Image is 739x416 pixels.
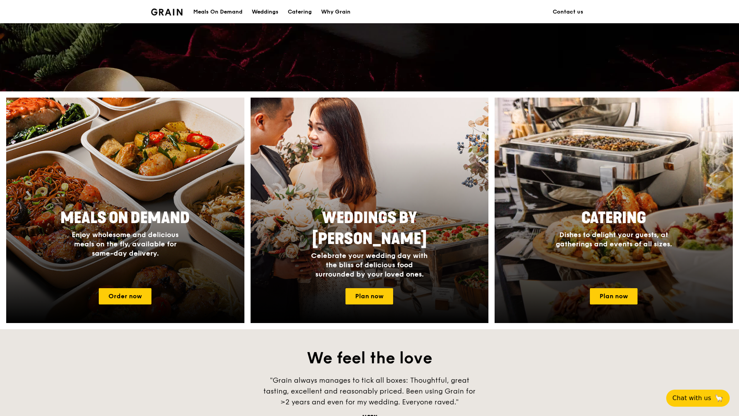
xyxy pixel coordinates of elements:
span: 🦙 [714,394,724,403]
a: Catering [283,0,316,24]
div: "Grain always manages to tick all boxes: Thoughtful, great tasting, excellent and reasonably pric... [253,375,486,407]
div: Why Grain [321,0,351,24]
span: Dishes to delight your guests, at gatherings and events of all sizes. [556,230,672,248]
span: Catering [581,209,646,227]
span: Meals On Demand [60,209,190,227]
a: Order now [99,288,151,304]
div: Meals On Demand [193,0,242,24]
a: Why Grain [316,0,355,24]
span: Weddings by [PERSON_NAME] [312,209,427,248]
img: meals-on-demand-card.d2b6f6db.png [6,98,244,323]
a: Plan now [590,288,638,304]
span: Chat with us [672,394,711,403]
span: Celebrate your wedding day with the bliss of delicious food surrounded by your loved ones. [311,251,428,278]
span: Enjoy wholesome and delicious meals on the fly, available for same-day delivery. [72,230,179,258]
a: Meals On DemandEnjoy wholesome and delicious meals on the fly, available for same-day delivery.Or... [6,98,244,323]
button: Chat with us🦙 [666,390,730,407]
a: CateringDishes to delight your guests, at gatherings and events of all sizes.Plan now [495,98,733,323]
a: Weddings [247,0,283,24]
a: Weddings by [PERSON_NAME]Celebrate your wedding day with the bliss of delicious food surrounded b... [251,98,489,323]
a: Plan now [345,288,393,304]
a: Contact us [548,0,588,24]
img: Grain [151,9,182,15]
img: weddings-card.4f3003b8.jpg [251,98,489,323]
div: Weddings [252,0,278,24]
div: Catering [288,0,312,24]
